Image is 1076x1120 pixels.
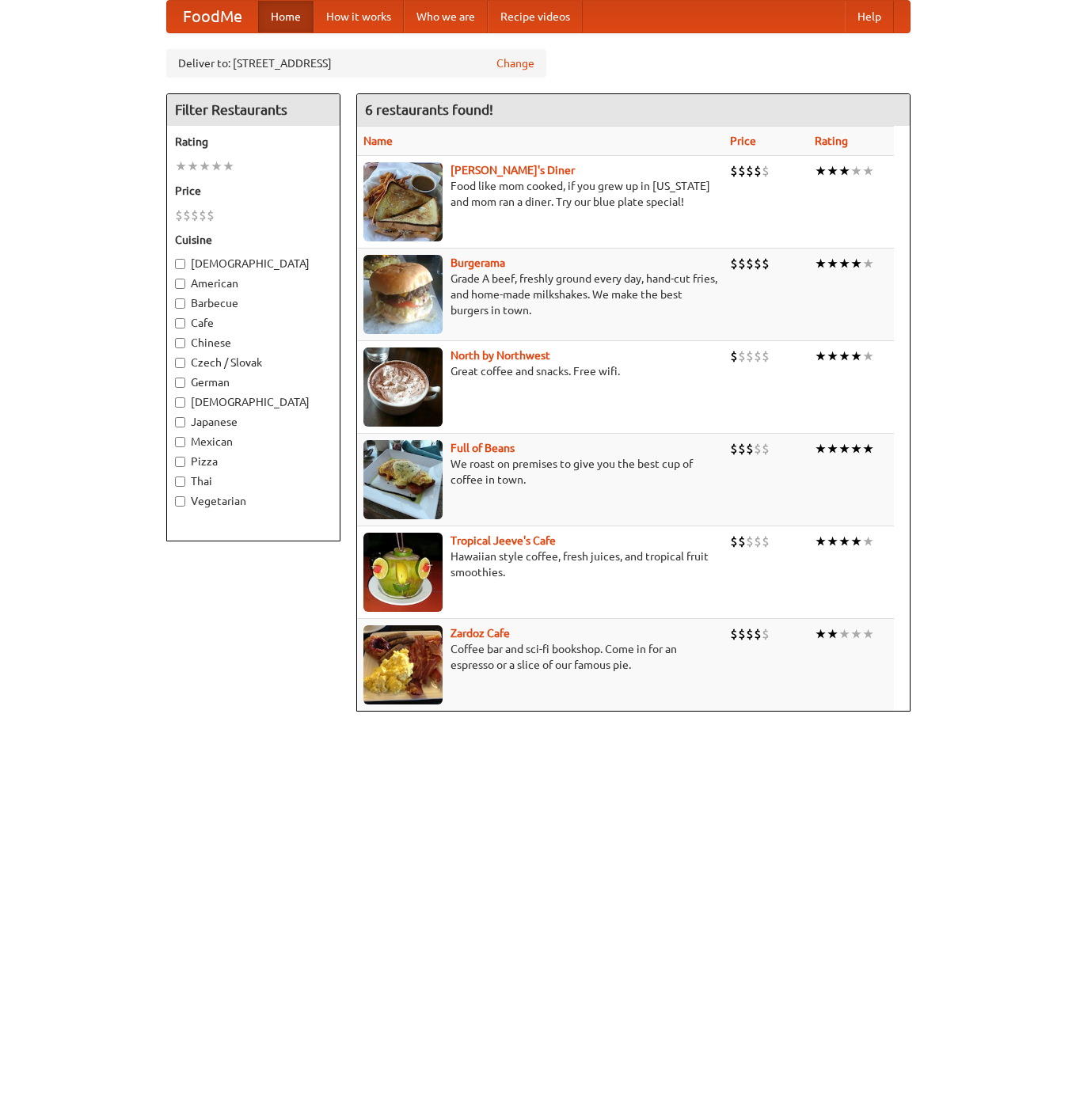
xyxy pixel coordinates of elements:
[222,158,234,175] li: ★
[175,417,185,427] input: Japanese
[175,207,183,224] li: $
[815,440,827,457] li: ★
[167,94,340,126] h4: Filter Restaurants
[451,627,510,640] a: Zardoz Cafe
[451,164,575,177] a: [PERSON_NAME]'s Diner
[762,347,770,365] li: $
[850,625,862,643] li: ★
[175,473,332,489] label: Thai
[827,625,838,643] li: ★
[730,162,738,180] li: $
[175,279,185,289] input: American
[746,533,754,550] li: $
[175,358,185,368] input: Czech / Slovak
[738,440,746,457] li: $
[850,533,862,550] li: ★
[175,437,185,447] input: Mexican
[175,259,185,269] input: [DEMOGRAPHIC_DATA]
[815,533,827,550] li: ★
[762,162,770,180] li: $
[850,255,862,272] li: ★
[754,255,762,272] li: $
[363,625,443,704] img: zardoz.jpg
[404,1,488,32] a: Who we are
[175,158,187,175] li: ★
[207,207,215,224] li: $
[166,49,546,78] div: Deliver to: [STREET_ADDRESS]
[862,162,874,180] li: ★
[175,378,185,388] input: German
[191,207,199,224] li: $
[850,347,862,365] li: ★
[746,162,754,180] li: $
[363,533,443,612] img: jeeves.jpg
[815,625,827,643] li: ★
[746,255,754,272] li: $
[845,1,894,32] a: Help
[175,338,185,348] input: Chinese
[488,1,583,32] a: Recipe videos
[363,135,393,147] a: Name
[815,347,827,365] li: ★
[175,397,185,408] input: [DEMOGRAPHIC_DATA]
[754,533,762,550] li: $
[746,625,754,643] li: $
[815,135,848,147] a: Rating
[730,625,738,643] li: $
[730,440,738,457] li: $
[827,533,838,550] li: ★
[746,440,754,457] li: $
[762,255,770,272] li: $
[363,271,717,318] p: Grade A beef, freshly ground every day, hand-cut fries, and home-made milkshakes. We make the bes...
[862,440,874,457] li: ★
[496,55,534,71] a: Change
[451,442,515,454] a: Full of Beans
[175,434,332,450] label: Mexican
[850,440,862,457] li: ★
[175,476,185,487] input: Thai
[363,347,443,427] img: north.jpg
[730,347,738,365] li: $
[363,641,717,673] p: Coffee bar and sci-fi bookshop. Come in for an espresso or a slice of our famous pie.
[175,454,332,469] label: Pizza
[754,625,762,643] li: $
[175,355,332,370] label: Czech / Slovak
[838,440,850,457] li: ★
[754,347,762,365] li: $
[862,347,874,365] li: ★
[167,1,258,32] a: FoodMe
[175,318,185,328] input: Cafe
[738,625,746,643] li: $
[730,255,738,272] li: $
[363,440,443,519] img: beans.jpg
[175,335,332,351] label: Chinese
[175,295,332,311] label: Barbecue
[746,347,754,365] li: $
[175,232,332,248] h5: Cuisine
[838,347,850,365] li: ★
[738,347,746,365] li: $
[175,374,332,390] label: German
[363,178,717,210] p: Food like mom cooked, if you grew up in [US_STATE] and mom ran a diner. Try our blue plate special!
[762,625,770,643] li: $
[451,534,556,547] a: Tropical Jeeve's Cafe
[754,440,762,457] li: $
[451,256,505,269] a: Burgerama
[175,183,332,199] h5: Price
[815,162,827,180] li: ★
[175,414,332,430] label: Japanese
[175,315,332,331] label: Cafe
[365,102,493,117] ng-pluralize: 6 restaurants found!
[175,457,185,467] input: Pizza
[187,158,199,175] li: ★
[451,349,550,362] b: North by Northwest
[838,533,850,550] li: ★
[738,162,746,180] li: $
[850,162,862,180] li: ★
[363,549,717,580] p: Hawaiian style coffee, fresh juices, and tropical fruit smoothies.
[199,207,207,224] li: $
[838,162,850,180] li: ★
[363,255,443,334] img: burgerama.jpg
